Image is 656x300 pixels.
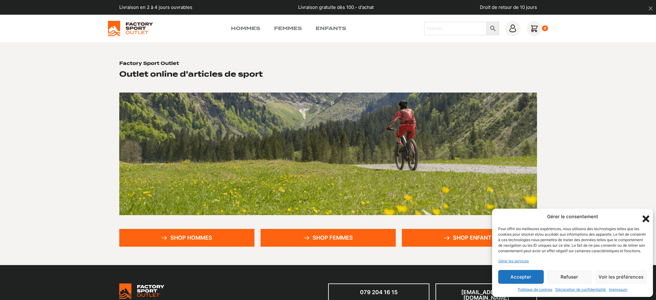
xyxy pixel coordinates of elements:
div: Fermer la boîte de dialogue [641,214,647,220]
a: Gérer les services [498,258,529,264]
button: Refuser [547,270,592,284]
img: Factory Sport Outlet [108,21,153,36]
a: Politique de cookies [518,287,552,292]
a: Hommes [231,25,260,32]
a: Shop femmes [261,229,396,247]
a: Shop hommes [119,229,254,247]
h1: Factory Sport Outlet [119,61,179,67]
p: Livraison en 2 à 4 jours ouvrables [119,4,192,11]
input: Chercher [424,22,487,35]
a: Femmes [274,25,302,32]
a: Impressum [609,287,627,292]
p: Livraison gratuite dès 100.- d'achat [298,4,374,11]
button: Accepter [498,270,544,284]
div: 0 [542,25,548,32]
div: Pour offrir les meilleures expériences, nous utilisons des technologies telles que les cookies po... [498,226,646,254]
div: Gérer le consentement [547,213,598,220]
a: Enfants [316,25,346,32]
a: Déclaration de confidentialité [555,287,606,292]
a: Shop enfants [402,229,537,247]
button: Voir les préférences [595,270,647,284]
h2: Outlet online d'articles de sport [119,69,263,79]
img: Bricks Woocommerce Starter [119,283,164,299]
p: Droit de retour de 10 jours [480,4,537,11]
button: dismiss [645,3,656,14]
